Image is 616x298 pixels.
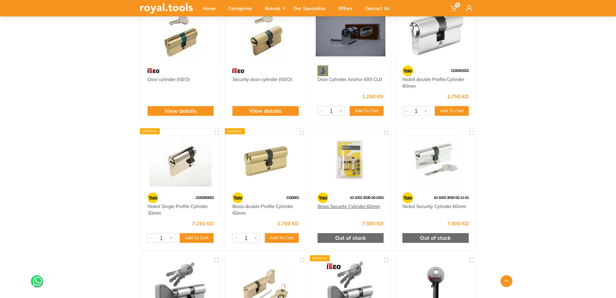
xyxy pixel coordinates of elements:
div: Brands [261,2,289,15]
div: 7.250 KD [192,221,214,226]
div: Out of stock [318,233,384,243]
a: Nickel double Profile Cylinder 60mm [402,76,464,89]
button: Add To Cart [435,106,469,116]
div: Categories [224,2,261,15]
span: 2100062 [286,195,299,200]
img: Royal Tools - Nickel Security Cylinder 60mm [401,134,471,186]
img: 6.webp [148,65,160,76]
div: Express [310,255,330,261]
img: Royal Tools - Nickel Single Profile Cylinder 30mm [146,134,216,186]
div: 2.750 KD [277,221,299,226]
button: Add To Cart [265,233,299,243]
img: Royal Tools - Door cylinder (ISEO) [146,7,216,59]
img: Royal Tools - Nickel double Profile Cylinder 60mm [401,7,471,59]
div: Our Specialize [289,2,334,15]
img: 19.webp [318,65,328,76]
a: Nickel Security Cylinder 60mm [402,203,466,209]
img: 6.webp [232,65,245,76]
img: 23.webp [402,193,413,203]
span: 0 [455,3,460,7]
div: Express [140,128,160,134]
img: Royal Tools - Door Cylinder Anchor 693 CLD [316,7,386,59]
button: Add To Cart [350,106,384,116]
img: 23.webp [148,193,158,203]
div: Home [198,2,224,15]
img: royal.tools Logo [140,3,193,14]
img: Royal Tools - Brass double Profile Cylinder 60mm [231,134,301,186]
a: View details [249,107,281,115]
button: Add To Cart [180,233,214,243]
a: Nickel Single Profile Cylinder 30mm [148,203,208,216]
a: Brass double Profile Cylinder 60mm [232,203,293,216]
span: 2100062002 [451,68,469,73]
img: Royal Tools - Security door cylinder (ISEO) [231,7,301,59]
img: Royal Tools - Brass Security Cylinder 60mm [316,134,386,186]
img: 23.webp [232,193,243,203]
div: Express [225,128,245,134]
div: 7.500 KD [362,221,384,226]
a: Door Cylinder Anchor 693 CLD [318,76,382,82]
a: View details [165,107,197,115]
div: Offers [334,2,361,15]
div: Out of stock [402,233,469,243]
div: 1.250 KD [362,94,384,99]
span: 2320050002 [195,195,214,200]
a: Security door cylinder (ISEO) [232,76,292,82]
div: Contact Us [361,2,398,15]
span: 10-1002-3030-00-11-01 [434,195,469,200]
div: 2.750 KD [447,94,469,99]
span: 10-1002-3030-00-0201 [350,195,384,200]
img: 23.webp [318,193,328,203]
img: 23.webp [402,65,413,76]
div: 7.500 KD [447,221,469,226]
a: Brass Security Cylinder 60mm [318,203,380,209]
a: Door cylinder (ISEO) [148,76,190,82]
